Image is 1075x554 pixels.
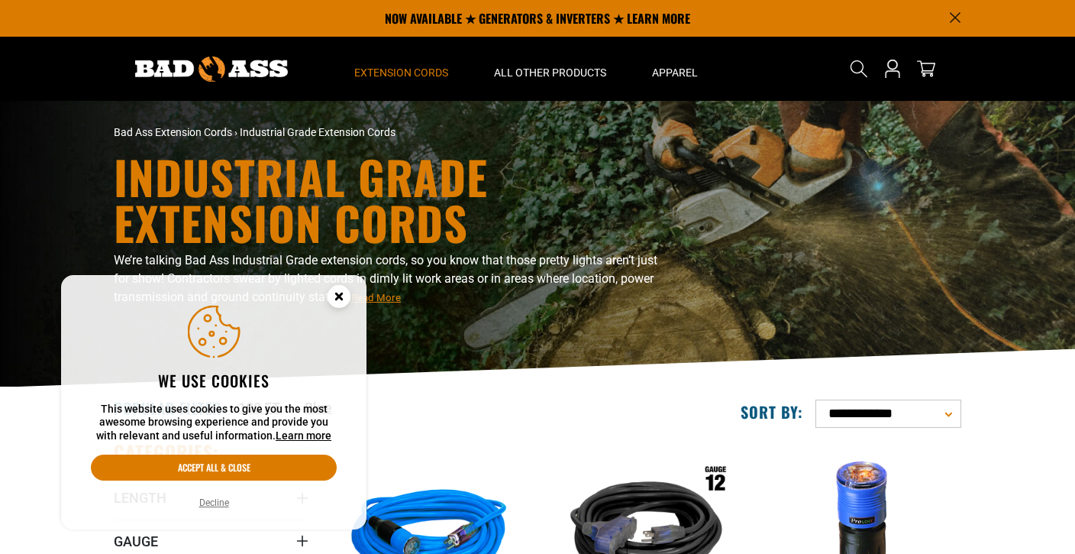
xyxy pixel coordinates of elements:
span: Industrial Grade Extension Cords [240,126,395,138]
p: This website uses cookies to give you the most awesome browsing experience and provide you with r... [91,403,337,443]
h1: Industrial Grade Extension Cords [114,154,671,245]
span: Gauge [114,533,158,550]
a: Learn more [276,429,331,442]
span: All Other Products [494,66,606,79]
button: Decline [195,495,234,510]
a: Bad Ass Extension Cords [114,126,232,138]
h2: We use cookies [91,371,337,390]
label: Sort by: [741,402,803,422]
span: Extension Cords [354,66,448,79]
nav: breadcrumbs [114,125,671,141]
aside: Cookie Consent [61,275,366,530]
span: Apparel [652,66,698,79]
span: › [234,126,237,138]
summary: Extension Cords [331,37,471,101]
p: We’re talking Bad Ass Industrial Grade extension cords, so you know that those pretty lights aren... [114,251,671,306]
summary: Search [847,57,871,81]
button: Accept all & close [91,455,337,481]
span: Read More [351,292,401,303]
summary: All Other Products [471,37,629,101]
img: Bad Ass Extension Cords [135,57,288,82]
summary: Apparel [629,37,721,101]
